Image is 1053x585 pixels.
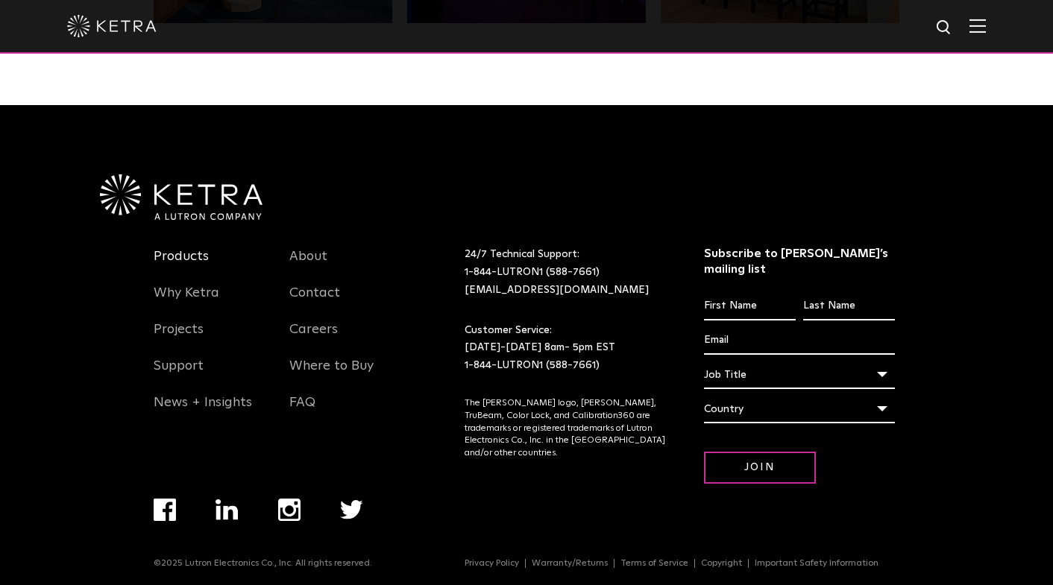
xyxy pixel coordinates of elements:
[67,15,157,37] img: ketra-logo-2019-white
[803,292,895,320] input: Last Name
[154,285,219,319] a: Why Ketra
[154,358,204,392] a: Support
[695,559,749,568] a: Copyright
[969,19,986,33] img: Hamburger%20Nav.svg
[465,322,667,375] p: Customer Service: [DATE]-[DATE] 8am- 5pm EST
[614,559,695,568] a: Terms of Service
[154,321,204,355] a: Projects
[289,394,315,429] a: FAQ
[154,499,402,558] div: Navigation Menu
[216,499,239,520] img: linkedin
[289,248,327,282] a: About
[154,394,252,429] a: News + Insights
[465,360,600,370] a: 1-844-LUTRON1 (588-7661)
[465,246,667,299] p: 24/7 Technical Support:
[704,292,796,320] input: First Name
[704,395,896,423] div: Country
[289,285,340,319] a: Contact
[935,19,954,37] img: search icon
[704,246,896,277] h3: Subscribe to [PERSON_NAME]’s mailing list
[154,499,176,521] img: facebook
[289,321,338,355] a: Careers
[154,246,267,429] div: Navigation Menu
[289,358,374,392] a: Where to Buy
[459,559,526,568] a: Privacy Policy
[465,397,667,460] p: The [PERSON_NAME] logo, [PERSON_NAME], TruBeam, Color Lock, and Calibration360 are trademarks or ...
[465,285,649,295] a: [EMAIL_ADDRESS][DOMAIN_NAME]
[704,452,816,484] input: Join
[704,361,896,389] div: Job Title
[526,559,614,568] a: Warranty/Returns
[278,499,301,521] img: instagram
[100,174,263,221] img: Ketra-aLutronCo_White_RGB
[749,559,884,568] a: Important Safety Information
[465,558,899,569] div: Navigation Menu
[340,500,363,519] img: twitter
[154,248,209,282] a: Products
[704,326,896,355] input: Email
[289,246,403,429] div: Navigation Menu
[154,558,372,569] p: ©2025 Lutron Electronics Co., Inc. All rights reserved.
[465,267,600,277] a: 1-844-LUTRON1 (588-7661)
